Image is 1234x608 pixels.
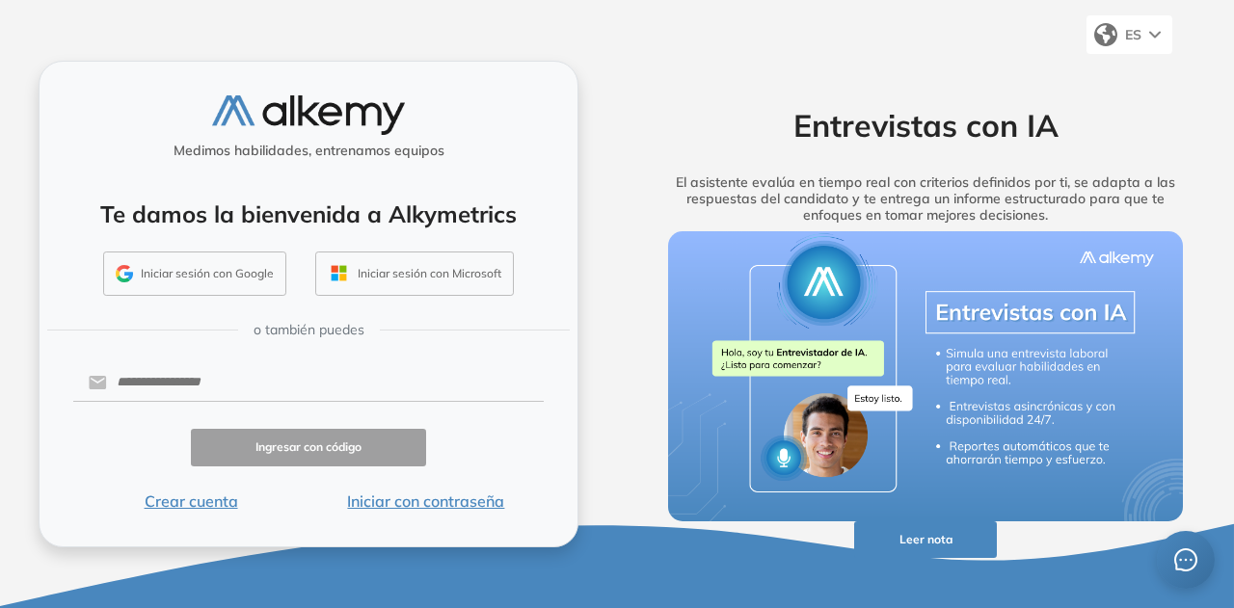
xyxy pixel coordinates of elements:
span: ES [1125,26,1141,43]
img: img-more-info [668,231,1184,521]
img: logo-alkemy [212,95,405,135]
button: Crear cuenta [73,489,308,513]
button: Iniciar con contraseña [308,489,544,513]
h5: El asistente evalúa en tiempo real con criterios definidos por ti, se adapta a las respuestas del... [639,174,1212,223]
h2: Entrevistas con IA [639,107,1212,144]
h5: Medimos habilidades, entrenamos equipos [47,143,570,159]
img: arrow [1149,31,1161,39]
h4: Te damos la bienvenida a Alkymetrics [65,200,552,228]
span: o también puedes [254,320,364,340]
img: OUTLOOK_ICON [328,262,350,284]
button: Iniciar sesión con Microsoft [315,251,514,296]
button: Ingresar con código [191,429,426,466]
span: message [1174,548,1197,571]
img: GMAIL_ICON [116,265,133,282]
img: world [1094,23,1117,46]
button: Iniciar sesión con Google [103,251,286,296]
button: Leer nota [854,521,998,559]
